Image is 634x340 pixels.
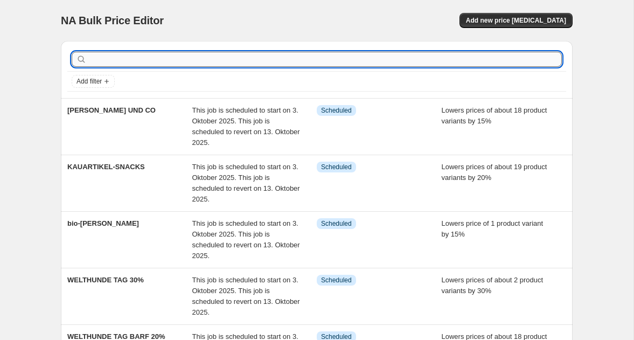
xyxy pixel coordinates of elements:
span: Lowers prices of about 18 product variants by 15% [442,106,547,125]
span: Lowers prices of about 19 product variants by 20% [442,163,547,182]
span: Scheduled [321,219,352,228]
span: Lowers prices of about 2 product variants by 30% [442,276,544,295]
span: Add filter [76,77,102,86]
button: Add filter [72,75,115,88]
span: [PERSON_NAME] UND CO [67,106,156,114]
span: Scheduled [321,163,352,171]
span: Add new price [MEDICAL_DATA] [466,16,566,25]
span: Scheduled [321,106,352,115]
span: NA Bulk Price Editor [61,15,164,26]
span: KAUARTIKEL-SNACKS [67,163,145,171]
span: This job is scheduled to start on 3. Oktober 2025. This job is scheduled to revert on 13. Oktober... [192,163,300,203]
span: bio-[PERSON_NAME] [67,219,139,227]
span: Scheduled [321,276,352,285]
span: WELTHUNDE TAG 30% [67,276,144,284]
span: This job is scheduled to start on 3. Oktober 2025. This job is scheduled to revert on 13. Oktober... [192,106,300,147]
span: This job is scheduled to start on 3. Oktober 2025. This job is scheduled to revert on 13. Oktober... [192,219,300,260]
span: Lowers price of 1 product variant by 15% [442,219,544,238]
button: Add new price [MEDICAL_DATA] [459,13,573,28]
span: This job is scheduled to start on 3. Oktober 2025. This job is scheduled to revert on 13. Oktober... [192,276,300,316]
